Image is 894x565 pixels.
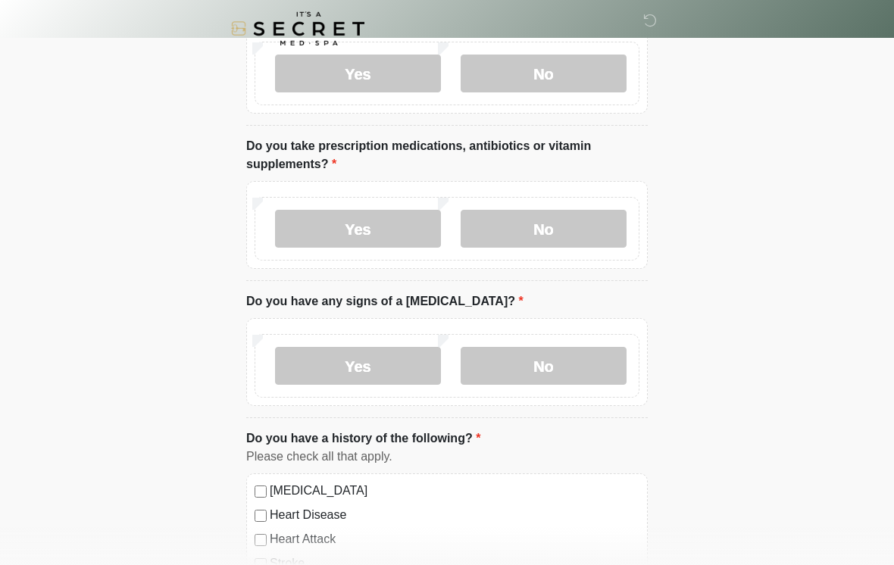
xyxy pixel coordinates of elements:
img: It's A Secret Med Spa Logo [231,11,364,45]
input: Heart Attack [255,534,267,546]
input: [MEDICAL_DATA] [255,485,267,498]
label: Do you have a history of the following? [246,429,480,448]
label: [MEDICAL_DATA] [270,482,639,500]
input: Heart Disease [255,510,267,522]
div: Please check all that apply. [246,448,648,466]
label: Heart Disease [270,506,639,524]
label: Heart Attack [270,530,639,548]
label: No [461,210,627,248]
label: Do you have any signs of a [MEDICAL_DATA]? [246,292,524,311]
label: Yes [275,55,441,92]
label: No [461,55,627,92]
label: No [461,347,627,385]
label: Do you take prescription medications, antibiotics or vitamin supplements? [246,137,648,173]
label: Yes [275,210,441,248]
label: Yes [275,347,441,385]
